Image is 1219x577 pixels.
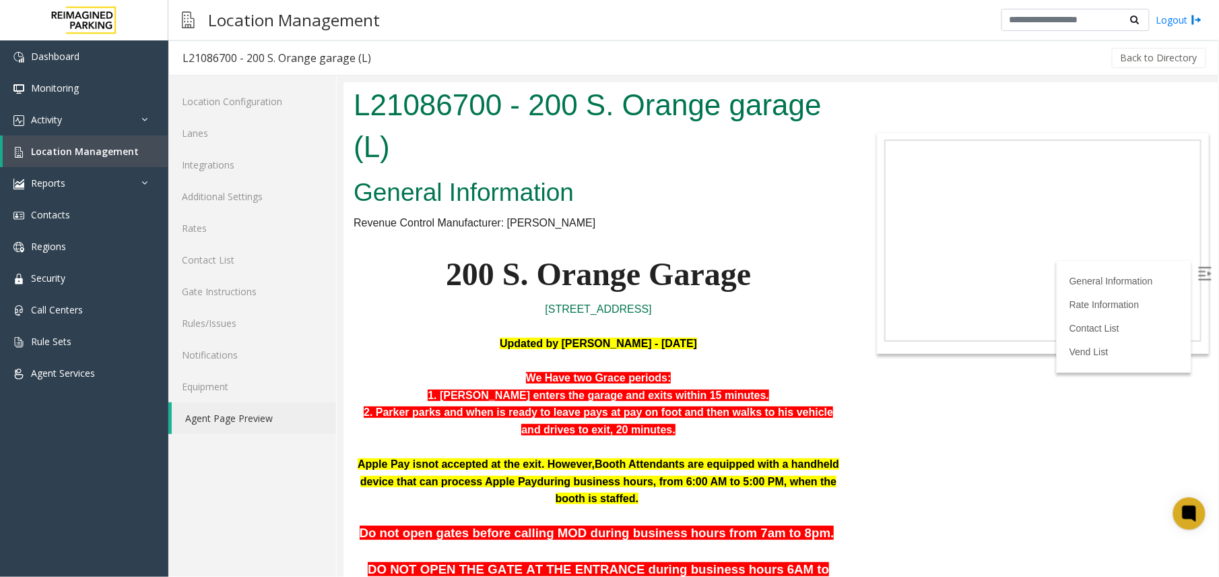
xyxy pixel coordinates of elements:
[13,147,24,158] img: 'icon'
[14,376,78,388] span: Apple Pay is
[726,241,776,251] a: Contact List
[168,86,336,117] a: Location Configuration
[102,174,407,210] span: 200 S. Orange Garage
[183,290,328,301] font: We Have two Grace periods:
[10,135,252,146] span: Revenue Control Manufacturer: [PERSON_NAME]
[31,50,79,63] span: Dashboard
[201,221,308,233] a: [STREET_ADDRESS]
[168,339,336,371] a: Notifications
[168,212,336,244] a: Rates
[13,242,24,253] img: 'icon'
[726,264,765,275] a: Vend List
[201,3,387,36] h3: Location Management
[168,117,336,149] a: Lanes
[1191,13,1202,27] img: logout
[78,376,198,388] span: not accepted at the exit
[13,210,24,221] img: 'icon'
[31,367,95,379] span: Agent Services
[31,272,65,284] span: Security
[31,145,139,158] span: Location Management
[13,52,24,63] img: 'icon'
[172,402,336,434] a: Agent Page Preview
[168,276,336,307] a: Gate Instructions
[182,3,195,36] img: pageIcon
[13,274,24,284] img: 'icon'
[1156,13,1202,27] a: Logout
[3,135,168,167] a: Location Management
[13,369,24,379] img: 'icon'
[168,371,336,402] a: Equipment
[31,303,83,316] span: Call Centers
[168,307,336,339] a: Rules/Issues
[13,179,24,189] img: 'icon'
[31,208,70,221] span: Contacts
[13,84,24,94] img: 'icon'
[31,240,66,253] span: Regions
[10,2,500,85] h1: L21086700 - 200 S. Orange garage (L)
[31,82,79,94] span: Monitoring
[17,376,496,405] span: Booth Attendants are equipped with a handheld device that can process Apple Pay
[31,335,71,348] span: Rule Sets
[13,115,24,126] img: 'icon'
[24,480,486,512] span: DO NOT OPEN THE GATE AT THE ENTRANCE during business hours 6AM to 5PM regardless there is no ticket.
[168,244,336,276] a: Contact List
[168,149,336,181] a: Integrations
[726,193,810,204] a: General Information
[487,444,490,458] span: .
[10,93,500,128] h2: General Information
[16,444,488,458] span: Do not open gates before calling MOD during business hours from 7am to 8pm
[84,307,426,319] font: 1. [PERSON_NAME] enters the garage and exits within 15 minutes.
[168,181,336,212] a: Additional Settings
[20,324,490,353] font: 2. Parker parks and when is ready to leave pays at pay on foot and then walks to his vehicle and ...
[156,255,354,267] b: Updated by [PERSON_NAME] - [DATE]
[31,113,62,126] span: Activity
[726,217,796,228] a: Rate Information
[183,49,371,67] div: L21086700 - 200 S. Orange garage (L)
[13,337,24,348] img: 'icon'
[1112,48,1206,68] button: Back to Directory
[198,376,251,388] span: . However,
[855,185,868,198] img: Open/Close Sidebar Menu
[193,394,493,423] span: during business hours, from 6:00 AM to 5:00 PM, when the booth is staffed.
[31,177,65,189] span: Reports
[13,305,24,316] img: 'icon'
